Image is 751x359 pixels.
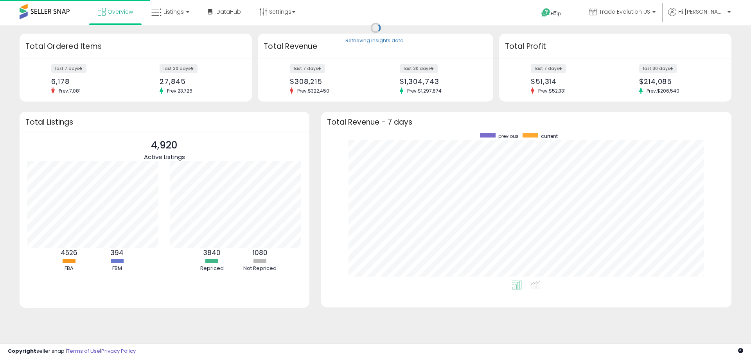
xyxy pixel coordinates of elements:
[668,8,731,25] a: Hi [PERSON_NAME]
[101,347,136,355] a: Privacy Policy
[163,88,196,94] span: Prev: 23,726
[216,8,241,16] span: DataHub
[163,8,184,16] span: Listings
[400,64,438,73] label: last 30 days
[67,347,100,355] a: Terms of Use
[8,348,136,355] div: seller snap | |
[237,265,284,272] div: Not Repriced
[55,88,84,94] span: Prev: 7,081
[25,119,304,125] h3: Total Listings
[639,77,718,86] div: $214,085
[61,248,77,257] b: 4526
[403,88,446,94] span: Prev: $1,297,874
[643,88,683,94] span: Prev: $206,540
[51,64,86,73] label: last 7 days
[551,10,561,17] span: Help
[327,119,726,125] h3: Total Revenue - 7 days
[93,265,140,272] div: FBM
[531,64,566,73] label: last 7 days
[253,248,268,257] b: 1080
[144,138,185,153] p: 4,920
[160,64,198,73] label: last 30 days
[290,77,370,86] div: $308,215
[498,133,519,139] span: previous
[534,88,570,94] span: Prev: $52,331
[108,8,133,16] span: Overview
[345,38,406,45] div: Retrieving insights data..
[505,41,726,52] h3: Total Profit
[110,248,124,257] b: 394
[51,77,130,86] div: 6,178
[639,64,677,73] label: last 30 days
[599,8,650,16] span: Trade Evolution US
[264,41,487,52] h3: Total Revenue
[8,347,36,355] strong: Copyright
[45,265,92,272] div: FBA
[290,64,325,73] label: last 7 days
[400,77,480,86] div: $1,304,743
[541,8,551,18] i: Get Help
[535,2,577,25] a: Help
[203,248,221,257] b: 3840
[189,265,235,272] div: Repriced
[144,153,185,161] span: Active Listings
[293,88,333,94] span: Prev: $322,450
[541,133,558,139] span: current
[160,77,238,86] div: 27,845
[678,8,725,16] span: Hi [PERSON_NAME]
[531,77,609,86] div: $51,314
[25,41,246,52] h3: Total Ordered Items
